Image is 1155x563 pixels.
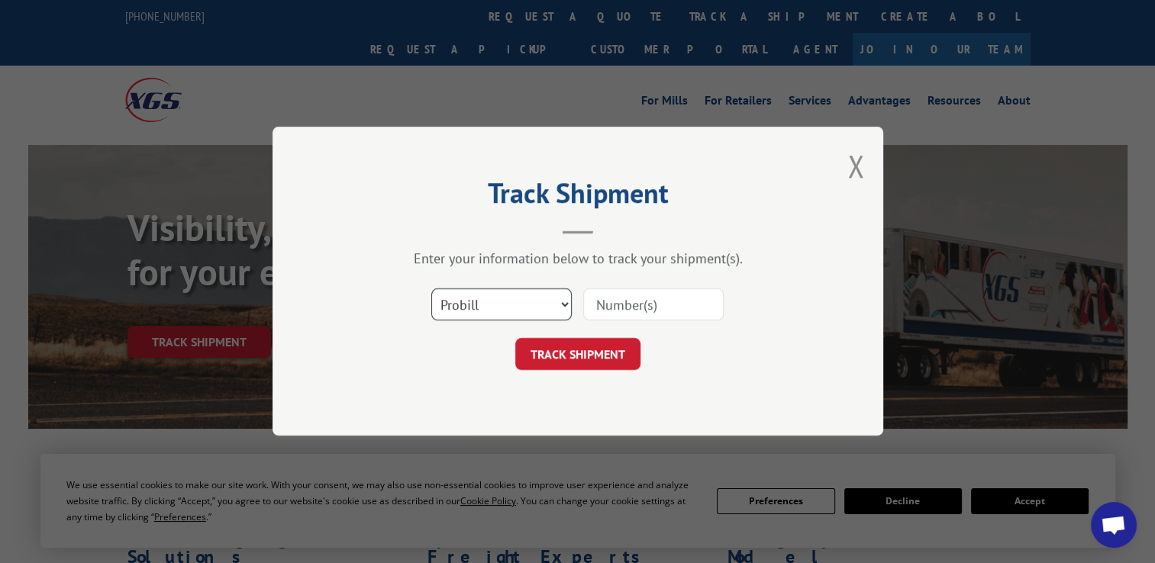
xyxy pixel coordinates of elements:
[515,339,640,371] button: TRACK SHIPMENT
[583,289,724,321] input: Number(s)
[1091,502,1137,548] div: Open chat
[349,182,807,211] h2: Track Shipment
[847,146,864,186] button: Close modal
[349,250,807,268] div: Enter your information below to track your shipment(s).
